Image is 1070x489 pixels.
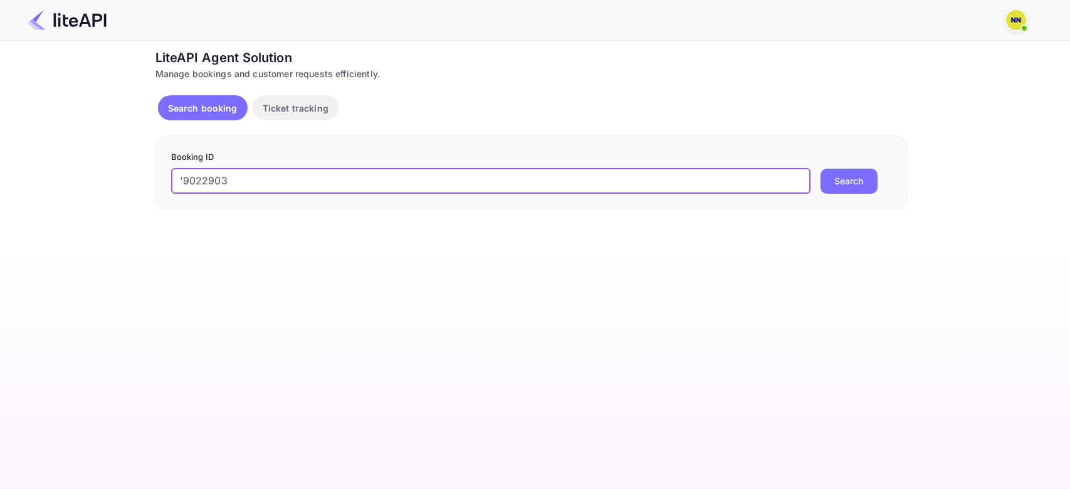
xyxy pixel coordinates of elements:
p: Booking ID [171,151,892,164]
div: LiteAPI Agent Solution [155,48,908,67]
img: N/A N/A [1006,10,1026,30]
p: Ticket tracking [263,102,328,115]
img: LiteAPI Logo [28,10,107,30]
input: Enter Booking ID (e.g., 63782194) [171,169,810,194]
p: Search booking [168,102,238,115]
div: Manage bookings and customer requests efficiently. [155,67,908,80]
button: Search [821,169,878,194]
